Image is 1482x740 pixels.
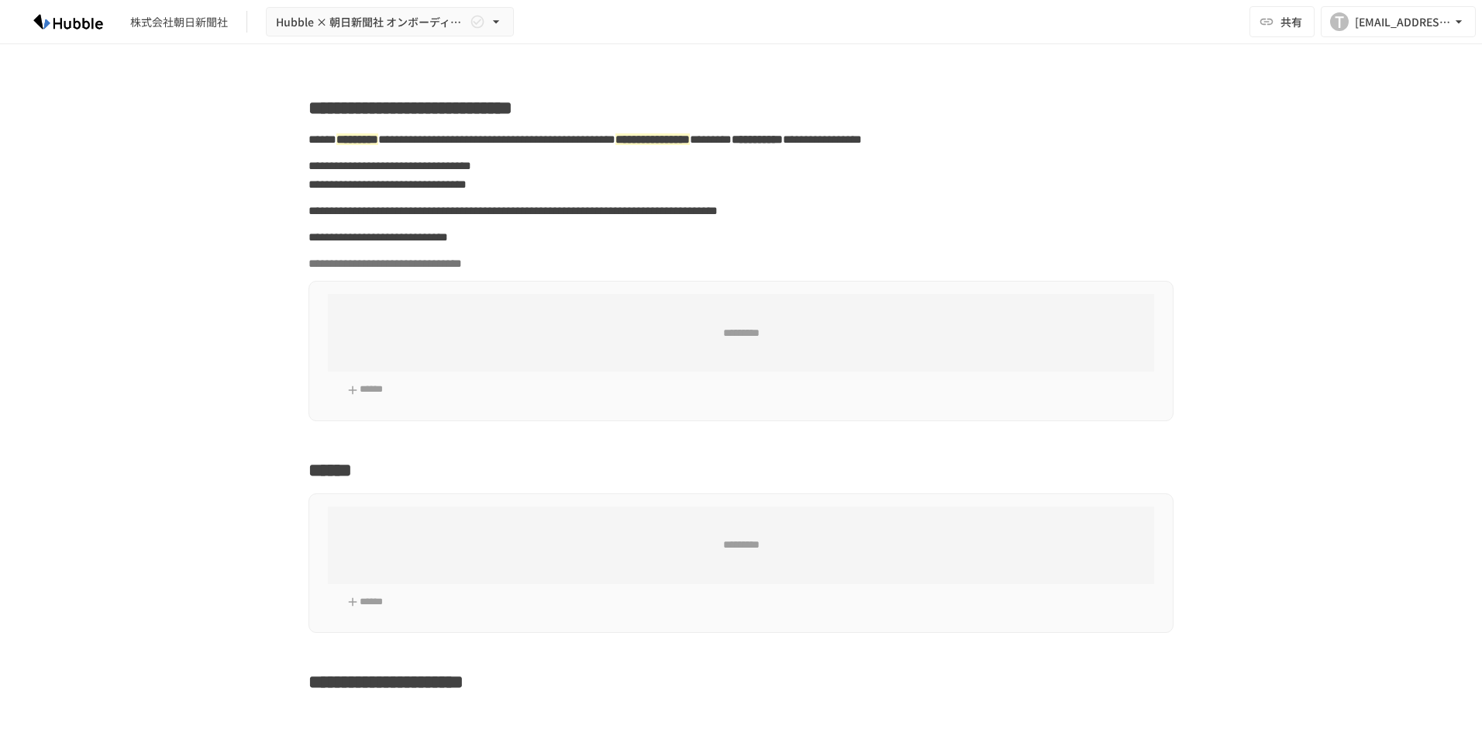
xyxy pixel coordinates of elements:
span: Hubble × 朝日新聞社 オンボーディングプロジェクト [276,12,467,32]
div: 株式会社朝日新聞社 [130,14,228,30]
button: 共有 [1249,6,1315,37]
button: Hubble × 朝日新聞社 オンボーディングプロジェクト [266,7,514,37]
div: T [1330,12,1349,31]
button: T[EMAIL_ADDRESS][DOMAIN_NAME] [1321,6,1476,37]
div: [EMAIL_ADDRESS][DOMAIN_NAME] [1355,12,1451,32]
img: HzDRNkGCf7KYO4GfwKnzITak6oVsp5RHeZBEM1dQFiQ [19,9,118,34]
span: 共有 [1280,13,1302,30]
